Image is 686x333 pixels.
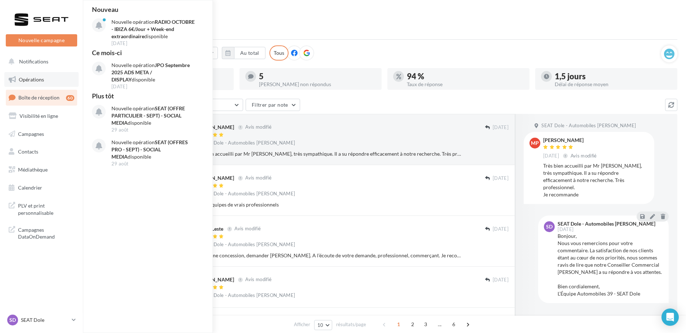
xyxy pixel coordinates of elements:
span: [DATE] [543,153,559,159]
span: 2 [407,319,418,330]
div: 1,5 jours [555,72,672,80]
span: Avis modifié [571,153,597,159]
span: SEAT Dole - Automobiles [PERSON_NAME] [201,140,295,146]
span: Notifications [19,58,48,65]
div: 5 [259,72,376,80]
span: résultats/page [336,321,366,328]
span: [DATE] [493,124,509,131]
a: Opérations [4,72,79,87]
div: [PERSON_NAME] [194,174,234,182]
a: PLV et print personnalisable [4,198,79,219]
div: SEAT Dole - Automobiles [PERSON_NAME] [558,221,655,226]
span: SD [546,223,553,230]
a: Médiathèque [4,162,79,177]
a: Contacts [4,144,79,159]
div: Open Intercom Messenger [661,308,679,326]
span: Visibilité en ligne [19,113,58,119]
span: 1 [393,319,404,330]
span: Calendrier [18,185,42,191]
div: [PERSON_NAME] [194,124,234,131]
span: [DATE] [493,277,509,283]
span: [DATE] [493,226,509,232]
div: 60 [66,95,74,101]
div: [PERSON_NAME] [543,138,598,143]
span: PLV et print personnalisable [18,201,74,216]
div: [PERSON_NAME] non répondus [259,82,376,87]
button: Notifications [4,54,76,69]
span: SD [9,316,16,324]
span: SEAT Dole - Automobiles [PERSON_NAME] [201,191,295,197]
span: 3 [420,319,431,330]
a: SD SEAT Dole [6,313,77,327]
button: Filtrer par note [246,99,300,111]
div: Délai de réponse moyen [555,82,672,87]
a: Calendrier [4,180,79,195]
p: SEAT Dole [21,316,69,324]
div: Très bien accueilli par Mr [PERSON_NAME], très sympathique. Il a su répondre efficacement à notre... [194,150,462,157]
span: [DATE] [558,227,573,232]
a: Boîte de réception60 [4,90,79,105]
a: Visibilité en ligne [4,108,79,124]
span: Médiathèque [18,166,48,173]
span: SEAT Dole - Automobiles [PERSON_NAME] [541,123,636,129]
div: Bonne équipes de vrais professionnels [194,201,462,208]
span: Avis modifié [245,277,272,283]
button: Au total [222,47,265,59]
button: Nouvelle campagne [6,34,77,46]
div: Taux de réponse [407,82,524,87]
a: Campagnes DataOnDemand [4,222,79,243]
span: SEAT Dole - Automobiles [PERSON_NAME] [201,241,295,248]
span: Boîte de réception [18,94,60,101]
span: [DATE] [493,175,509,182]
span: Avis modifié [245,124,272,130]
span: Avis modifié [234,226,261,232]
span: Campagnes DataOnDemand [18,225,74,240]
span: Afficher [294,321,310,328]
span: 10 [317,322,324,328]
button: Au total [234,47,265,59]
div: Très bien accueilli par Mr [PERSON_NAME], très sympathique. Il a su répondre efficacement à notre... [543,162,648,198]
span: 6 [448,319,459,330]
div: [PERSON_NAME] [194,276,234,283]
div: 94 % [407,72,524,80]
span: Avis modifié [245,175,272,181]
div: Tous [269,45,289,61]
div: Bonjour, Nous vous remercions pour votre commentaire. La satisfaction de nos clients étant au cœu... [558,232,663,297]
div: Très bonne concession, demander [PERSON_NAME]. A l’écoute de votre demande, professionnel, commer... [194,252,462,259]
button: 10 [314,320,333,330]
span: SEAT Dole - Automobiles [PERSON_NAME] [201,292,295,299]
a: Campagnes [4,126,79,142]
span: MP [531,139,539,147]
span: Opérations [19,76,44,83]
span: Campagnes [18,130,44,137]
div: Boîte de réception [92,12,677,22]
span: ... [434,319,445,330]
span: Contacts [18,148,38,155]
